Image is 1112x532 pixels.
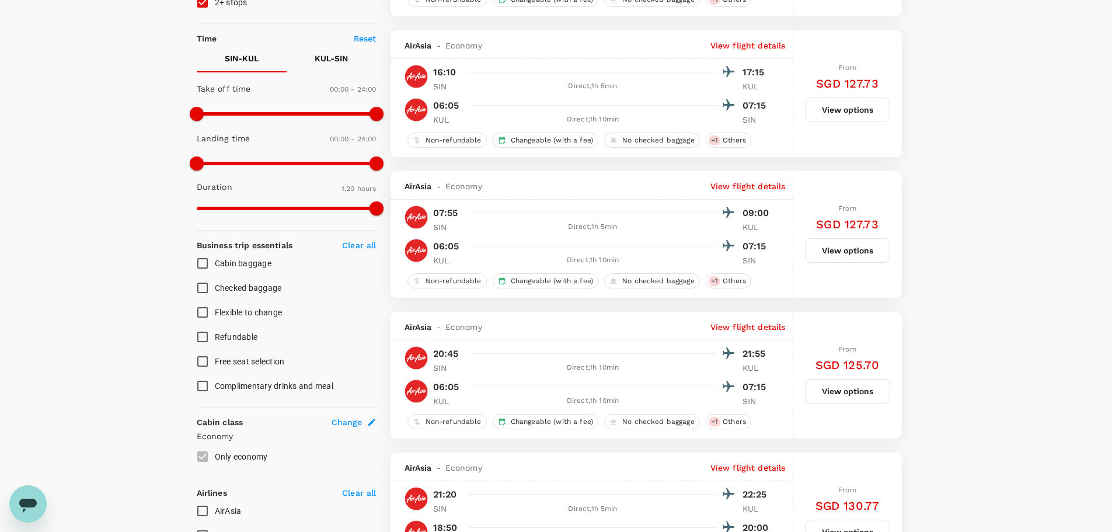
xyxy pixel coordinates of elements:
p: KUL [433,114,462,126]
p: 20:45 [433,347,459,361]
div: Direct , 1h 5min [469,221,717,233]
p: View flight details [710,180,786,192]
p: Clear all [342,239,376,251]
p: 16:10 [433,65,456,79]
p: Clear all [342,487,376,499]
img: AK [405,380,428,403]
div: Changeable (with a fee) [493,273,598,288]
p: KUL [743,362,772,374]
p: Duration [197,181,232,193]
span: From [838,345,856,353]
span: + 1 [709,276,720,286]
span: Others [718,276,751,286]
p: Time [197,33,217,44]
p: SIN [743,395,772,407]
div: Direct , 1h 10min [469,395,717,407]
div: Changeable (with a fee) [493,414,598,429]
span: Economy [445,462,482,474]
div: Non-refundable [407,273,487,288]
span: Changeable (with a fee) [506,417,598,427]
div: No checked baggage [604,414,700,429]
p: KUL [433,395,462,407]
p: Economy [197,430,377,442]
span: 00:00 - 24:00 [330,135,377,143]
span: AirAsia [215,506,242,516]
span: Only economy [215,452,268,461]
div: Direct , 1h 10min [469,255,717,266]
div: Non-refundable [407,414,487,429]
button: View options [805,238,890,263]
h6: SGD 127.73 [816,215,879,234]
span: - [432,40,445,51]
p: KUL [743,221,772,233]
p: SIN [433,81,462,92]
span: Others [718,135,751,145]
span: Change [332,416,362,428]
div: Direct , 1h 5min [469,503,717,515]
span: Free seat selection [215,357,285,366]
p: 07:55 [433,206,458,220]
span: Economy [445,40,482,51]
img: AK [405,206,428,229]
span: From [838,486,856,494]
p: KUL - SIN [315,53,348,64]
p: KUL [433,255,462,266]
p: 07:15 [743,380,772,394]
span: Non-refundable [421,135,486,145]
span: Checked baggage [215,283,282,293]
span: No checked baggage [618,417,699,427]
span: From [838,204,856,213]
span: + 1 [709,135,720,145]
p: SIN - KUL [225,53,259,64]
strong: Business trip essentials [197,241,293,250]
p: View flight details [710,462,786,474]
p: 09:00 [743,206,772,220]
span: - [432,321,445,333]
p: SIN [433,503,462,514]
strong: Cabin class [197,418,243,427]
span: 1.20 hours [341,185,377,193]
p: 07:15 [743,99,772,113]
img: AK [405,487,428,510]
div: Direct , 1h 10min [469,362,717,374]
span: Changeable (with a fee) [506,276,598,286]
span: AirAsia [405,40,432,51]
img: AK [405,65,428,88]
img: AK [405,346,428,370]
p: 22:25 [743,488,772,502]
div: Direct , 1h 5min [469,81,717,92]
p: 06:05 [433,380,459,394]
button: View options [805,98,890,122]
p: KUL [743,503,772,514]
span: Changeable (with a fee) [506,135,598,145]
h6: SGD 130.77 [815,496,880,515]
span: + 1 [709,417,720,427]
span: Economy [445,180,482,192]
div: +1Others [706,133,751,148]
p: SIN [743,114,772,126]
p: Take off time [197,83,251,95]
div: Non-refundable [407,133,487,148]
span: - [432,462,445,474]
span: AirAsia [405,462,432,474]
span: Non-refundable [421,417,486,427]
p: 17:15 [743,65,772,79]
span: Complimentary drinks and meal [215,381,333,391]
span: Cabin baggage [215,259,271,268]
div: +1Others [706,273,751,288]
div: No checked baggage [604,133,700,148]
div: Direct , 1h 10min [469,114,717,126]
p: 07:15 [743,239,772,253]
span: Economy [445,321,482,333]
h6: SGD 125.70 [815,356,880,374]
p: View flight details [710,40,786,51]
p: 06:05 [433,99,459,113]
iframe: Button to launch messaging window [9,485,47,523]
span: Refundable [215,332,258,342]
p: View flight details [710,321,786,333]
p: Landing time [197,133,250,144]
span: 00:00 - 24:00 [330,85,377,93]
p: KUL [743,81,772,92]
div: Changeable (with a fee) [493,133,598,148]
img: AK [405,98,428,121]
